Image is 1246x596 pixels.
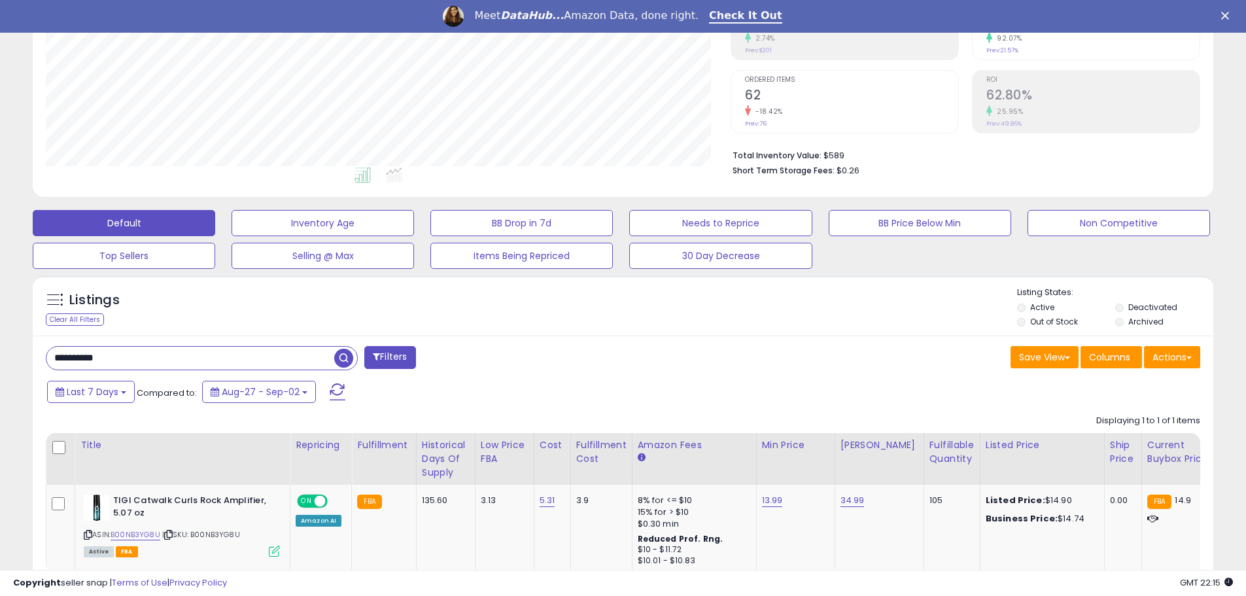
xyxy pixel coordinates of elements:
[733,150,822,161] b: Total Inventory Value:
[840,438,918,452] div: [PERSON_NAME]
[762,494,783,507] a: 13.99
[638,438,751,452] div: Amazon Fees
[364,346,415,369] button: Filters
[13,577,227,589] div: seller snap | |
[47,381,135,403] button: Last 7 Days
[986,88,1200,105] h2: 62.80%
[638,544,746,555] div: $10 - $11.72
[540,438,565,452] div: Cost
[638,533,723,544] b: Reduced Prof. Rng.
[929,438,975,466] div: Fulfillable Quantity
[986,512,1058,525] b: Business Price:
[1096,415,1200,427] div: Displaying 1 to 1 of 1 items
[829,210,1011,236] button: BB Price Below Min
[422,438,470,480] div: Historical Days Of Supply
[986,513,1094,525] div: $14.74
[481,495,524,506] div: 3.13
[1017,287,1213,299] p: Listing States:
[1175,494,1191,506] span: 14.9
[443,6,464,27] img: Profile image for Georgie
[232,210,414,236] button: Inventory Age
[202,381,316,403] button: Aug-27 - Sep-02
[357,495,381,509] small: FBA
[837,164,859,177] span: $0.26
[296,438,346,452] div: Repricing
[1144,346,1200,368] button: Actions
[84,495,280,555] div: ASIN:
[629,243,812,269] button: 30 Day Decrease
[745,77,958,84] span: Ordered Items
[430,210,613,236] button: BB Drop in 7d
[1128,316,1164,327] label: Archived
[500,9,564,22] i: DataHub...
[296,515,341,527] div: Amazon AI
[1110,495,1132,506] div: 0.00
[169,576,227,589] a: Privacy Policy
[992,107,1023,116] small: 25.95%
[629,210,812,236] button: Needs to Reprice
[1180,576,1233,589] span: 2025-09-10 22:15 GMT
[745,88,958,105] h2: 62
[222,385,300,398] span: Aug-27 - Sep-02
[33,210,215,236] button: Default
[13,576,61,589] strong: Copyright
[992,33,1022,43] small: 92.07%
[298,496,315,507] span: ON
[481,438,528,466] div: Low Price FBA
[638,506,746,518] div: 15% for > $10
[638,555,746,567] div: $10.01 - $10.83
[113,495,272,522] b: TIGI Catwalk Curls Rock Amplifier, 5.07 oz
[1030,316,1078,327] label: Out of Stock
[46,313,104,326] div: Clear All Filters
[986,495,1094,506] div: $14.90
[751,33,775,43] small: 2.74%
[137,387,197,399] span: Compared to:
[111,529,160,540] a: B00NB3YG8U
[986,494,1045,506] b: Listed Price:
[357,438,410,452] div: Fulfillment
[33,243,215,269] button: Top Sellers
[326,496,347,507] span: OFF
[751,107,783,116] small: -18.42%
[709,9,782,24] a: Check It Out
[430,243,613,269] button: Items Being Repriced
[80,438,285,452] div: Title
[929,495,970,506] div: 105
[1028,210,1210,236] button: Non Competitive
[1089,351,1130,364] span: Columns
[638,518,746,530] div: $0.30 min
[576,495,622,506] div: 3.9
[1110,438,1136,466] div: Ship Price
[986,120,1022,128] small: Prev: 49.86%
[84,546,114,557] span: All listings currently available for purchase on Amazon
[232,243,414,269] button: Selling @ Max
[986,77,1200,84] span: ROI
[1147,495,1171,509] small: FBA
[638,452,646,464] small: Amazon Fees.
[69,291,120,309] h5: Listings
[162,529,240,540] span: | SKU: B00NB3YG8U
[1221,12,1234,20] div: Close
[762,438,829,452] div: Min Price
[112,576,167,589] a: Terms of Use
[422,495,465,506] div: 135.60
[67,385,118,398] span: Last 7 Days
[733,165,835,176] b: Short Term Storage Fees:
[474,9,699,22] div: Meet Amazon Data, done right.
[840,494,865,507] a: 34.99
[1081,346,1142,368] button: Columns
[116,546,138,557] span: FBA
[733,147,1190,162] li: $589
[540,494,555,507] a: 5.31
[986,46,1018,54] small: Prev: 21.57%
[638,495,746,506] div: 8% for <= $10
[1128,302,1177,313] label: Deactivated
[745,120,767,128] small: Prev: 76
[745,46,772,54] small: Prev: $201
[84,495,110,521] img: 31gkfqSQY+L._SL40_.jpg
[576,438,627,466] div: Fulfillment Cost
[1030,302,1054,313] label: Active
[986,438,1099,452] div: Listed Price
[1011,346,1079,368] button: Save View
[1147,438,1215,466] div: Current Buybox Price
